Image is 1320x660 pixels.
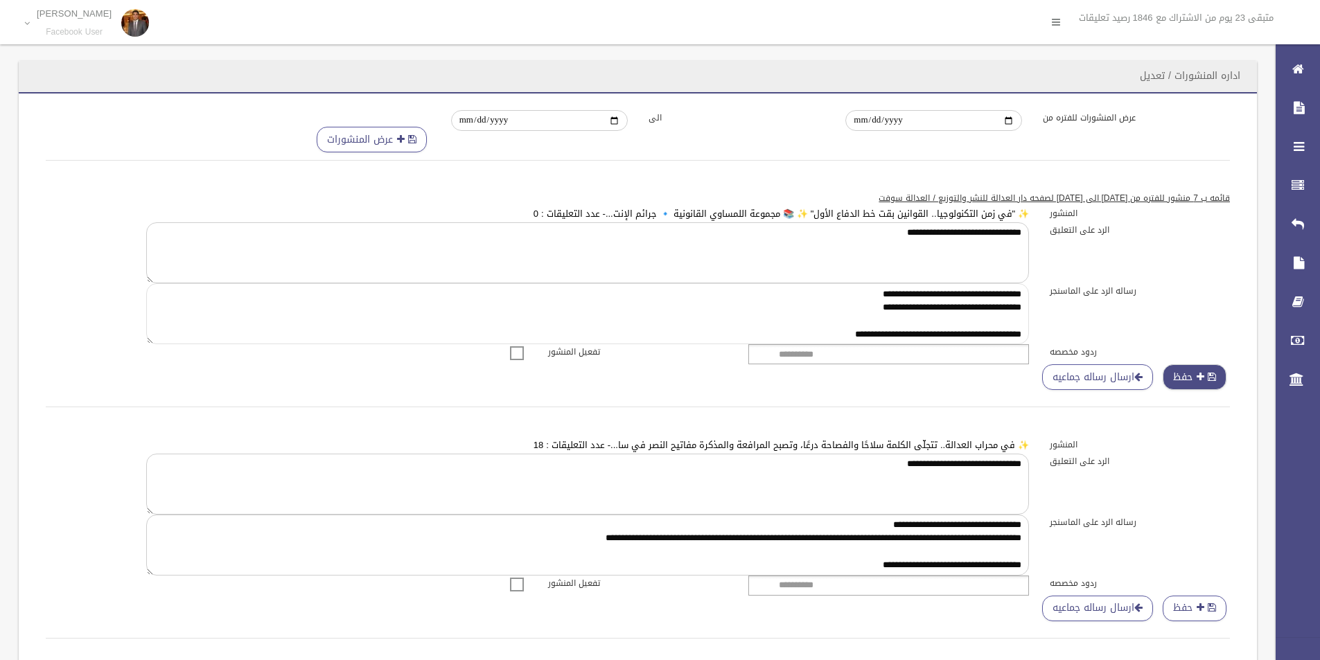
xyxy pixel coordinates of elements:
[1042,596,1153,621] a: ارسال رساله جماعيه
[1039,576,1240,591] label: ردود مخصصه
[1039,437,1240,452] label: المنشور
[879,190,1230,206] u: قائمه ب 7 منشور للفتره من [DATE] الى [DATE] لصفحه دار العدالة للنشر والتوزيع / العدالة سوفت
[1039,222,1240,238] label: الرد على التعليق
[1039,454,1240,469] label: الرد على التعليق
[1163,364,1226,390] button: حفظ
[1032,110,1230,125] label: عرض المنشورات للفتره من
[538,576,739,591] label: تفعيل المنشور
[37,27,112,37] small: Facebook User
[1039,206,1240,221] label: المنشور
[534,436,1029,454] a: ✨ في محراب العدالة.. تتجلّى الكلمة سلاحًا والفصاحة درعًا، وتصبح المرافعة والمذكرة مفاتيح النصر في...
[1123,62,1257,89] header: اداره المنشورات / تعديل
[317,127,427,152] button: عرض المنشورات
[534,205,1029,222] a: ✨ "في زمن التكنولوجيا.. القوانين بقت خط الدفاع الأول" ✨ 📚 مجموعة اللمساوي القانونية 🔹 جرائم الإنت...
[638,110,836,125] label: الى
[1039,344,1240,359] label: ردود مخصصه
[1163,596,1226,621] button: حفظ
[1039,283,1240,298] label: رساله الرد على الماسنجر
[1042,364,1153,390] a: ارسال رساله جماعيه
[1039,515,1240,530] label: رساله الرد على الماسنجر
[37,8,112,19] p: [PERSON_NAME]
[538,344,739,359] label: تفعيل المنشور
